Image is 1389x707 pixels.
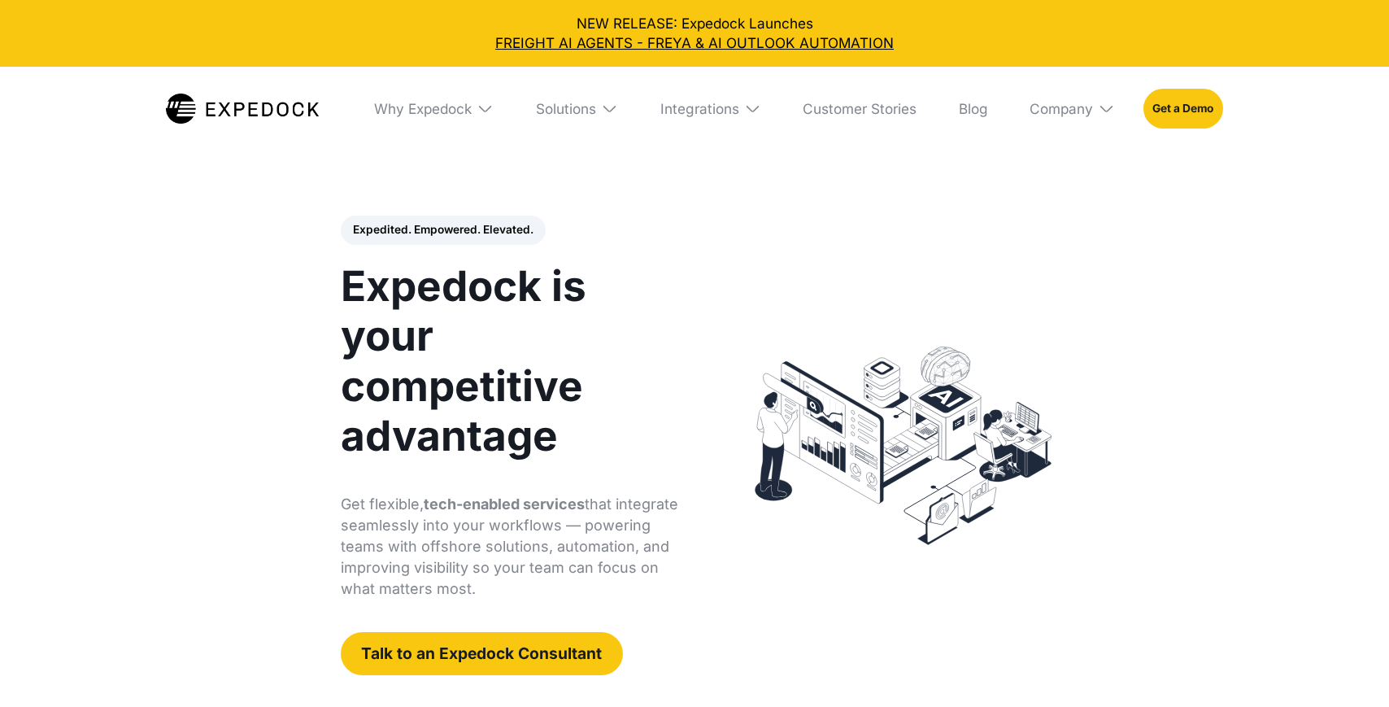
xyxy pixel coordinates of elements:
a: FREIGHT AI AGENTS - FREYA & AI OUTLOOK AUTOMATION [14,33,1375,53]
div: Solutions [536,100,596,117]
a: Get a Demo [1143,89,1224,129]
strong: tech-enabled services [424,495,585,513]
a: Blog [944,67,1001,151]
div: Integrations [660,100,739,117]
div: NEW RELEASE: Expedock Launches [14,14,1375,53]
a: Customer Stories [789,67,930,151]
div: Why Expedock [374,100,472,117]
h1: Expedock is your competitive advantage [341,261,680,461]
div: Company [1030,100,1093,117]
a: Talk to an Expedock Consultant [341,632,623,675]
p: Get flexible, that integrate seamlessly into your workflows — powering teams with offshore soluti... [341,494,680,600]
